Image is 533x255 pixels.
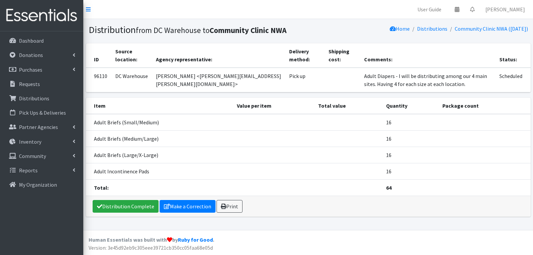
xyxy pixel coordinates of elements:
td: [PERSON_NAME] <[PERSON_NAME][EMAIL_ADDRESS][PERSON_NAME][DOMAIN_NAME]> [152,68,285,92]
p: Donations [19,52,43,58]
a: Distribution Complete [93,200,159,213]
span: Version: 3e45d92eb9c305eee39721cb350cc05faa68e05d [89,244,213,251]
th: Value per item [233,98,314,114]
p: My Organization [19,181,57,188]
a: Community Clinic NWA ([DATE]) [455,25,528,32]
td: Adult Incontinence Pads [86,163,233,179]
a: Distributions [3,92,81,105]
h1: Distribution [89,24,306,36]
a: My Organization [3,178,81,191]
a: Pick Ups & Deliveries [3,106,81,119]
a: Print [217,200,243,213]
th: Source location: [111,43,152,68]
td: 16 [382,163,438,179]
th: Total value [314,98,382,114]
td: Scheduled [495,68,530,92]
p: Reports [19,167,38,174]
td: Adult Briefs (Small/Medium) [86,114,233,131]
a: [PERSON_NAME] [480,3,530,16]
th: ID [86,43,111,68]
td: 16 [382,130,438,147]
th: Shipping cost: [324,43,360,68]
a: Donations [3,48,81,62]
th: Comments: [360,43,496,68]
a: Community [3,149,81,163]
a: Reports [3,164,81,177]
a: User Guide [412,3,447,16]
th: Quantity [382,98,438,114]
th: Item [86,98,233,114]
th: Delivery method: [285,43,324,68]
strong: Total: [94,184,109,191]
td: Pick up [285,68,324,92]
th: Agency representative: [152,43,285,68]
p: Pick Ups & Deliveries [19,109,66,116]
td: 16 [382,147,438,163]
p: Inventory [19,138,41,145]
a: Purchases [3,63,81,76]
a: Home [390,25,410,32]
td: 16 [382,114,438,131]
p: Partner Agencies [19,124,58,130]
th: Package count [438,98,531,114]
strong: 64 [386,184,391,191]
small: from DC Warehouse to [136,25,286,35]
b: Community Clinic NWA [210,25,286,35]
p: Requests [19,81,40,87]
a: Make a Correction [160,200,216,213]
p: Purchases [19,66,42,73]
th: Status: [495,43,530,68]
a: Ruby for Good [178,236,213,243]
td: Adult Briefs (Medium/Large) [86,130,233,147]
td: 96110 [86,68,111,92]
a: Dashboard [3,34,81,47]
td: DC Warehouse [111,68,152,92]
a: Partner Agencies [3,120,81,134]
td: Adult Briefs (Large/X-Large) [86,147,233,163]
p: Community [19,153,46,159]
a: Distributions [417,25,447,32]
a: Requests [3,77,81,91]
strong: Human Essentials was built with by . [89,236,214,243]
p: Dashboard [19,37,44,44]
td: Adult Diapers - I will be distributing among our 4 main sites. Having 4 for each size at each loc... [360,68,496,92]
img: HumanEssentials [3,4,81,27]
a: Inventory [3,135,81,148]
p: Distributions [19,95,49,102]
